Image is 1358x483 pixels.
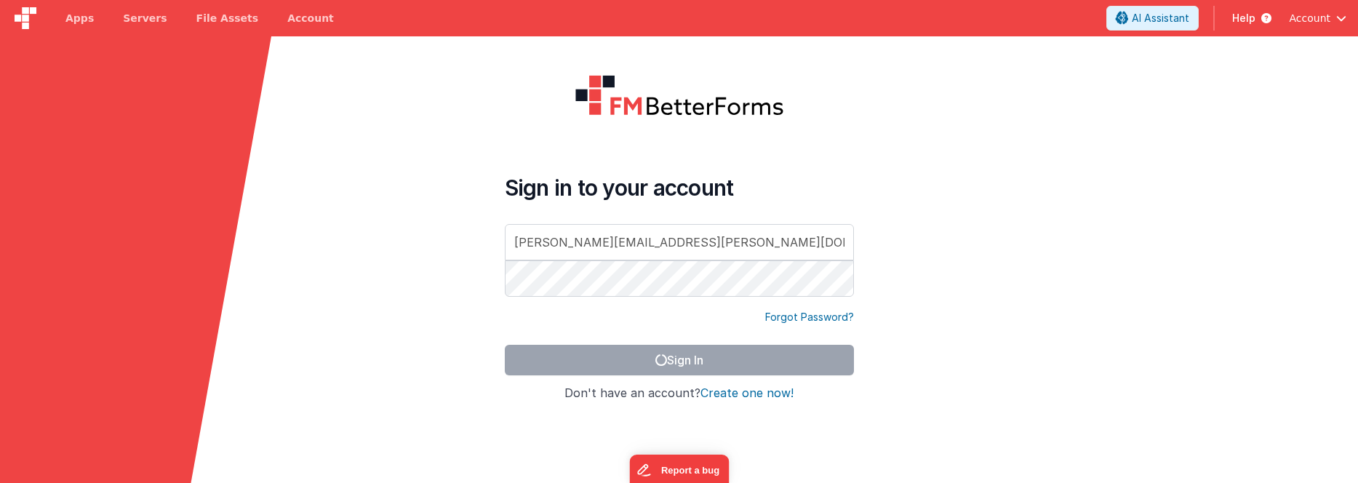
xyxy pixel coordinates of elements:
span: Servers [123,11,167,25]
span: File Assets [196,11,259,25]
span: Apps [65,11,94,25]
span: AI Assistant [1132,11,1189,25]
a: Forgot Password? [765,310,854,324]
button: Create one now! [700,387,794,400]
input: Email Address [505,224,854,260]
span: Help [1232,11,1255,25]
span: Account [1289,11,1330,25]
h4: Don't have an account? [505,387,854,400]
button: Sign In [505,345,854,375]
button: AI Assistant [1106,6,1199,31]
button: Account [1289,11,1346,25]
h4: Sign in to your account [505,175,854,201]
